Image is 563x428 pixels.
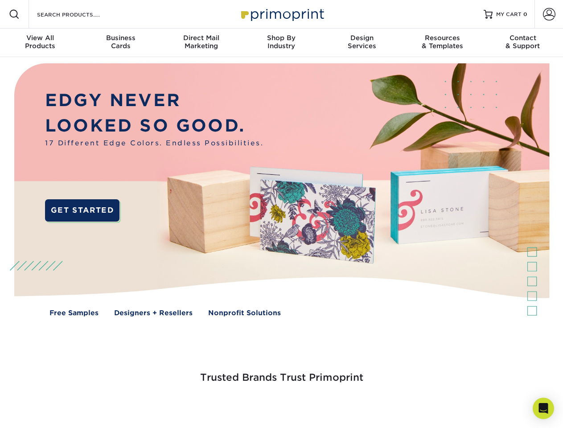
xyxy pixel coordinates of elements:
div: Cards [80,34,160,50]
a: BusinessCards [80,29,160,57]
a: Resources& Templates [402,29,482,57]
img: Primoprint [237,4,326,24]
span: Design [322,34,402,42]
div: Services [322,34,402,50]
img: Goodwill [481,407,482,407]
span: 0 [523,11,527,17]
a: Designers + Resellers [114,308,193,318]
span: Business [80,34,160,42]
div: & Support [483,34,563,50]
div: Industry [241,34,321,50]
a: Free Samples [49,308,99,318]
span: MY CART [496,11,522,18]
a: Contact& Support [483,29,563,57]
a: GET STARTED [45,199,119,222]
img: Google [227,407,228,407]
span: 17 Different Edge Colors. Endless Possibilities. [45,138,263,148]
h3: Trusted Brands Trust Primoprint [21,350,542,394]
div: Marketing [161,34,241,50]
span: Direct Mail [161,34,241,42]
div: Open Intercom Messenger [533,398,554,419]
input: SEARCH PRODUCTS..... [36,9,123,20]
span: Shop By [241,34,321,42]
p: LOOKED SO GOOD. [45,113,263,139]
a: Direct MailMarketing [161,29,241,57]
a: Nonprofit Solutions [208,308,281,318]
div: & Templates [402,34,482,50]
span: Contact [483,34,563,42]
a: Shop ByIndustry [241,29,321,57]
span: Resources [402,34,482,42]
a: DesignServices [322,29,402,57]
p: EDGY NEVER [45,88,263,113]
